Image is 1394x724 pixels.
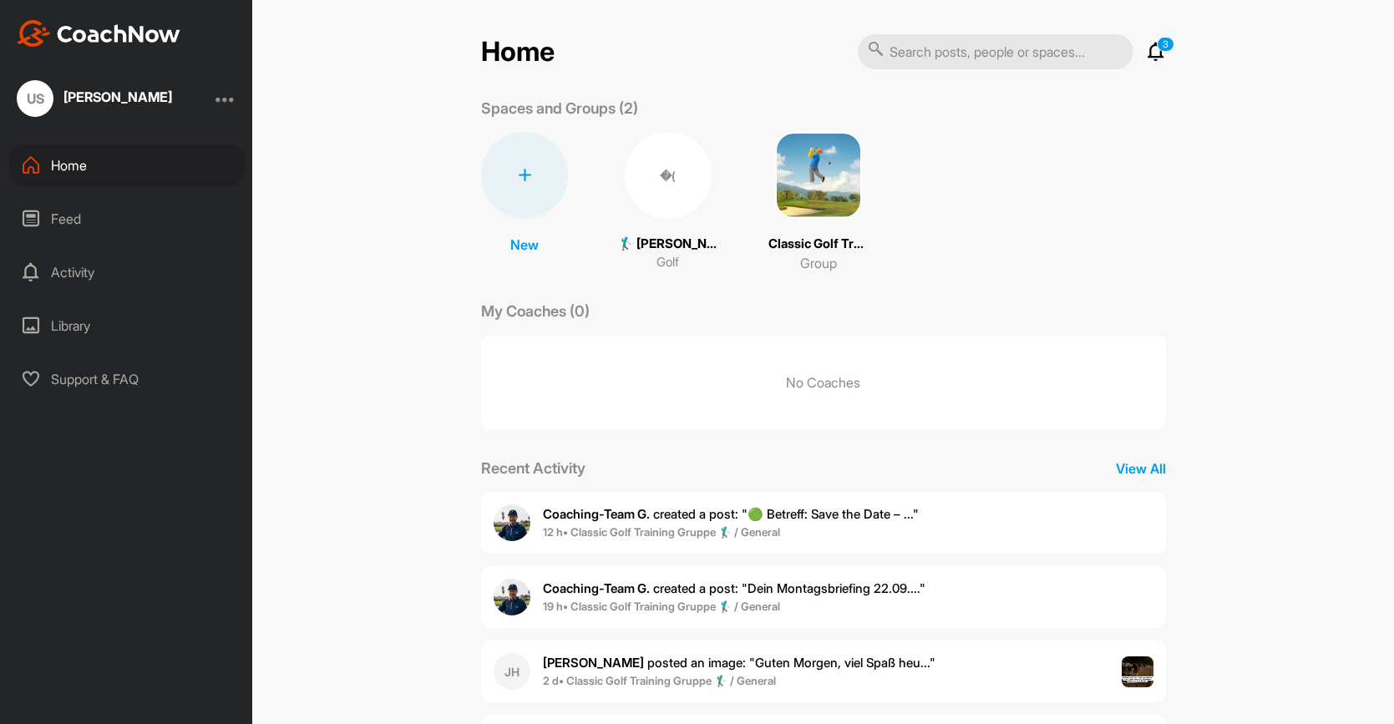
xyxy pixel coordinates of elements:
[543,655,644,671] b: [PERSON_NAME]
[481,36,555,68] h2: Home
[543,525,780,539] b: 12 h • Classic Golf Training Gruppe 🏌️‍♂️ / General
[494,504,530,541] img: user avatar
[481,300,590,322] p: My Coaches (0)
[9,251,245,293] div: Activity
[9,144,245,186] div: Home
[800,253,837,273] p: Group
[17,20,180,47] img: CoachNow
[510,235,539,255] p: New
[768,235,869,254] p: Classic Golf Training Gruppe 🏌️‍♂️
[9,358,245,400] div: Support & FAQ
[775,132,862,219] img: square_940d96c4bb369f85efc1e6d025c58b75.png
[618,235,718,254] p: 🏌‍♂ [PERSON_NAME] (35.7)
[543,655,935,671] span: posted an image : " Guten Morgen, viel Spaß heu... "
[481,97,638,119] p: Spaces and Groups (2)
[494,653,530,690] div: JH
[63,90,172,104] div: [PERSON_NAME]
[9,198,245,240] div: Feed
[494,579,530,615] img: user avatar
[1157,37,1174,52] p: 3
[543,580,925,596] span: created a post : "Dein Montagsbriefing 22.09...."
[768,132,869,273] a: Classic Golf Training Gruppe 🏌️‍♂️Group
[481,457,585,479] p: Recent Activity
[656,253,679,272] p: Golf
[543,674,776,687] b: 2 d • Classic Golf Training Gruppe 🏌️‍♂️ / General
[481,335,1166,430] p: No Coaches
[543,506,919,522] span: created a post : "🟢 Betreff: Save the Date – ..."
[9,305,245,347] div: Library
[625,132,712,219] div: �(
[618,132,718,273] a: �(🏌‍♂ [PERSON_NAME] (35.7)Golf
[1116,458,1166,478] p: View All
[1122,656,1153,688] img: post image
[543,580,650,596] b: Coaching-Team G.
[543,506,650,522] b: Coaching-Team G.
[858,34,1133,69] input: Search posts, people or spaces...
[17,80,53,117] div: US
[543,600,780,613] b: 19 h • Classic Golf Training Gruppe 🏌️‍♂️ / General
